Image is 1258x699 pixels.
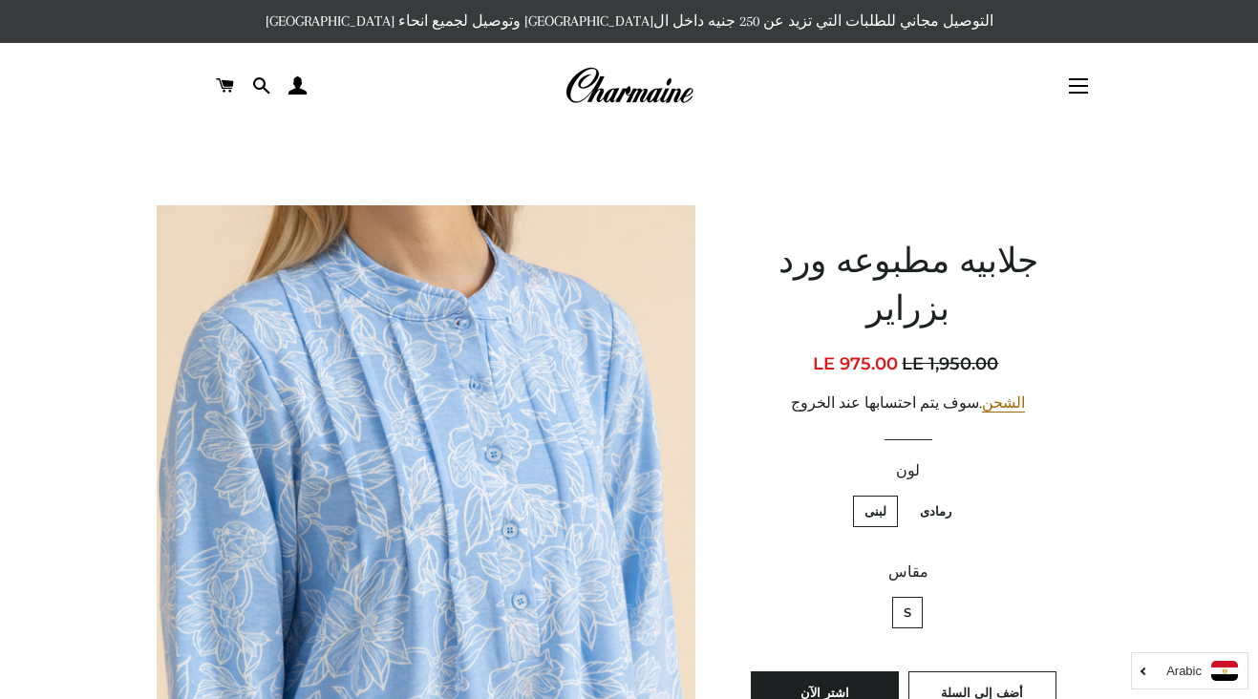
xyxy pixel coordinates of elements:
[982,394,1025,413] a: الشحن
[738,392,1077,415] div: .سوف يتم احتسابها عند الخروج
[853,496,898,527] label: لبنى
[565,65,693,107] img: Charmaine Egypt
[813,353,898,374] span: LE 975.00
[738,561,1077,584] label: مقاس
[738,459,1077,483] label: لون
[908,496,963,527] label: رمادى
[738,240,1077,336] h1: جلابيه مطبوعه ورد بزراير
[892,597,923,628] label: S
[902,350,1003,377] span: LE 1,950.00
[1141,661,1238,681] a: Arabic
[1166,665,1202,677] i: Arabic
